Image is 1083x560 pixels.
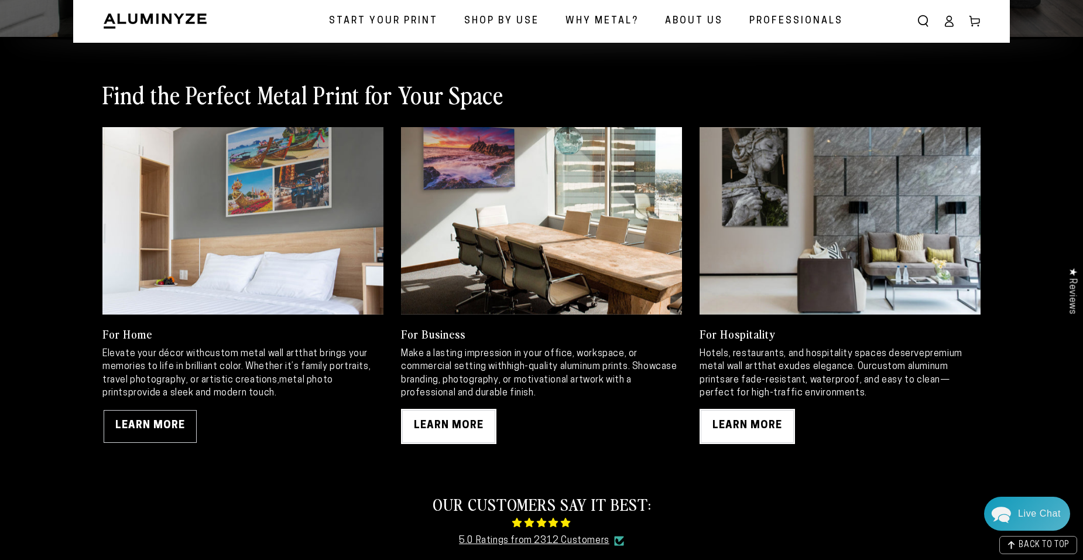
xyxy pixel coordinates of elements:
h2: OUR CUSTOMERS SAY IT BEST: [281,493,803,514]
div: Chat widget toggle [984,497,1070,531]
p: Hotels, restaurants, and hospitality spaces deserve that exudes elegance. Our are fade-resistant,... [700,347,981,400]
div: Contact Us Directly [1018,497,1061,531]
span: Why Metal? [566,13,639,30]
h3: For Business [401,326,682,342]
strong: high-quality aluminum prints [507,362,628,371]
strong: custom metal wall art [205,349,299,358]
div: Click to open Judge.me floating reviews tab [1061,258,1083,323]
span: Shop By Use [464,13,539,30]
img: Aluminyze [102,12,208,30]
span: BACK TO TOP [1019,541,1070,549]
h3: For Hospitality [700,326,981,342]
a: Why Metal? [557,6,647,37]
a: About Us [656,6,732,37]
p: Elevate your décor with that brings your memories to life in brilliant color. Whether it’s family... [102,347,383,400]
a: Start Your Print [320,6,447,37]
span: 4.85 stars [281,514,803,532]
a: 5.0 Ratings from 2312 Customers [459,532,609,549]
a: LEARN MORE [700,409,795,444]
span: Start Your Print [329,13,438,30]
span: Professionals [749,13,843,30]
a: Shop By Use [455,6,548,37]
strong: metal photo prints [102,375,333,398]
a: LEARN MORE [401,409,496,444]
span: About Us [665,13,723,30]
p: Make a lasting impression in your office, workspace, or commercial setting with . Showcase brandi... [401,347,682,400]
h3: For Home [102,326,383,342]
h2: Find the Perfect Metal Print for Your Space [102,79,503,110]
a: Professionals [741,6,852,37]
strong: custom aluminum prints [700,362,948,384]
a: LEARN MORE [102,409,198,444]
summary: Search our site [910,8,936,34]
